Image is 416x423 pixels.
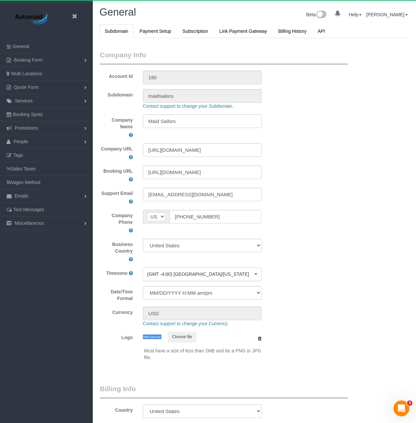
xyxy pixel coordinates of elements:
img: de9edfe7b037b8b73f2ebebeed428ce6ac20a011.jpeg [143,334,161,339]
ol: Choose Timezone [143,268,262,281]
label: Subdomain [95,89,138,98]
label: Timezone [106,270,127,276]
span: Miscellaneous [15,220,44,226]
a: Subscription [177,24,213,38]
img: New interface [316,11,327,19]
label: Company URL [101,146,133,152]
span: 3 [407,400,412,406]
label: Logo [95,332,138,341]
label: Company Name [100,117,133,130]
button: (GMT -4:00) [GEOGRAPHIC_DATA]/[US_STATE] [143,268,262,281]
iframe: Intercom live chat [393,400,409,416]
span: Promotions [15,125,38,131]
span: Wages Method [9,180,40,185]
a: Help [349,12,362,17]
span: Sales Taxes [11,166,35,171]
legend: Billing Info [100,384,348,399]
span: Booking Form [14,57,43,63]
span: General [13,44,29,49]
label: Currency [95,307,138,316]
label: Account Id [95,71,138,80]
div: Contact support to change your Subdomain. [138,103,396,109]
label: Country [115,407,133,413]
span: Booking Spots [13,112,43,117]
a: Subdomain [99,24,134,38]
a: [PERSON_NAME] [366,12,408,17]
label: Company Phone [100,212,133,225]
span: Quote Form [14,85,39,90]
span: Multi Locations [11,71,42,76]
a: Billing History [273,24,312,38]
a: Payment Setup [134,24,177,38]
span: Services [15,98,33,103]
img: Automaid Logo [12,12,53,27]
span: Text Messages [13,207,44,212]
div: Contact support to change your Currency. [138,320,396,327]
span: Emails [15,193,29,199]
a: Beta [306,12,327,17]
label: Booking URL [103,168,133,174]
span: (GMT -4:00) [GEOGRAPHIC_DATA]/[US_STATE] [147,271,253,277]
label: Support Email [101,190,133,197]
legend: Company Info [100,50,348,65]
span: General [99,6,136,18]
a: API [312,24,330,38]
span: Tags [13,152,23,158]
p: Must have a size of less than 2MB and be a PNG or JPG file. [144,347,262,361]
button: Choose file [168,332,196,342]
input: Phone [169,210,262,223]
a: Link Payment Gateway [214,24,272,38]
label: Date/Time Format [95,286,138,302]
span: People [14,139,28,144]
label: Business Country [100,241,133,254]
